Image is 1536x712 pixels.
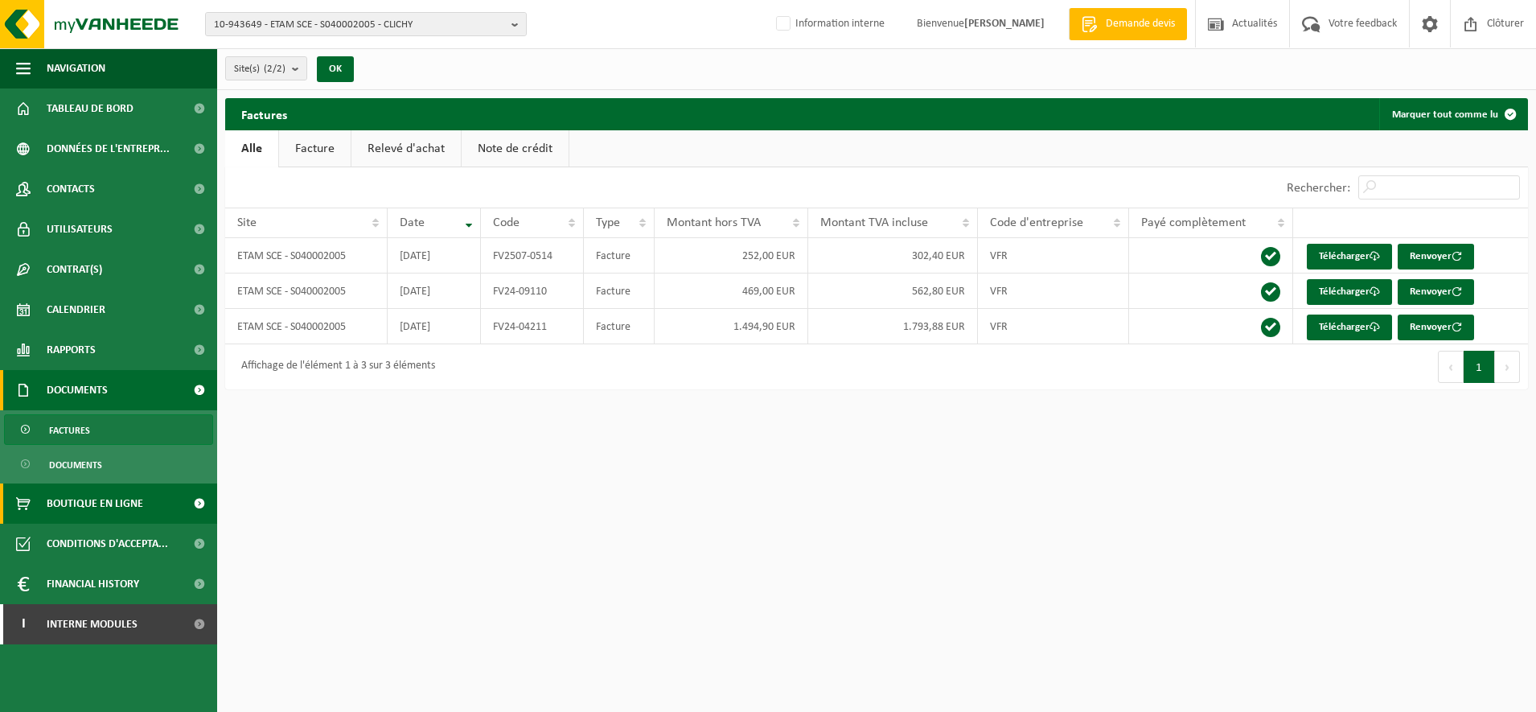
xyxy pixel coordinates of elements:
[225,98,303,130] h2: Factures
[1464,351,1495,383] button: 1
[808,238,978,274] td: 302,40 EUR
[596,216,620,229] span: Type
[990,216,1083,229] span: Code d'entreprise
[978,238,1129,274] td: VFR
[1398,315,1474,340] button: Renvoyer
[584,238,655,274] td: Facture
[978,274,1129,309] td: VFR
[49,450,102,480] span: Documents
[237,216,257,229] span: Site
[978,309,1129,344] td: VFR
[47,564,139,604] span: Financial History
[667,216,761,229] span: Montant hors TVA
[1379,98,1526,130] button: Marquer tout comme lu
[388,309,481,344] td: [DATE]
[655,309,808,344] td: 1.494,90 EUR
[1141,216,1246,229] span: Payé complètement
[1069,8,1187,40] a: Demande devis
[655,274,808,309] td: 469,00 EUR
[655,238,808,274] td: 252,00 EUR
[400,216,425,229] span: Date
[964,18,1045,30] strong: [PERSON_NAME]
[225,130,278,167] a: Alle
[49,415,90,446] span: Factures
[225,274,388,309] td: ETAM SCE - S040002005
[388,238,481,274] td: [DATE]
[481,238,584,274] td: FV2507-0514
[47,330,96,370] span: Rapports
[317,56,354,82] button: OK
[462,130,569,167] a: Note de crédit
[47,249,102,290] span: Contrat(s)
[1398,244,1474,270] button: Renvoyer
[225,56,307,80] button: Site(s)(2/2)
[1398,279,1474,305] button: Renvoyer
[773,12,885,36] label: Information interne
[481,309,584,344] td: FV24-04211
[388,274,481,309] td: [DATE]
[820,216,928,229] span: Montant TVA incluse
[1102,16,1179,32] span: Demande devis
[351,130,461,167] a: Relevé d'achat
[47,169,95,209] span: Contacts
[47,604,138,644] span: Interne modules
[1307,279,1392,305] a: Télécharger
[47,48,105,88] span: Navigation
[234,57,285,81] span: Site(s)
[808,274,978,309] td: 562,80 EUR
[47,129,170,169] span: Données de l'entrepr...
[808,309,978,344] td: 1.793,88 EUR
[4,449,213,479] a: Documents
[1307,315,1392,340] a: Télécharger
[264,64,285,74] count: (2/2)
[205,12,527,36] button: 10-943649 - ETAM SCE - S040002005 - CLICHY
[584,274,655,309] td: Facture
[16,604,31,644] span: I
[493,216,520,229] span: Code
[47,370,108,410] span: Documents
[47,88,133,129] span: Tableau de bord
[47,290,105,330] span: Calendrier
[47,209,113,249] span: Utilisateurs
[214,13,505,37] span: 10-943649 - ETAM SCE - S040002005 - CLICHY
[47,484,143,524] span: Boutique en ligne
[47,524,168,564] span: Conditions d'accepta...
[225,309,388,344] td: ETAM SCE - S040002005
[279,130,351,167] a: Facture
[584,309,655,344] td: Facture
[233,352,435,381] div: Affichage de l'élément 1 à 3 sur 3 éléments
[225,238,388,274] td: ETAM SCE - S040002005
[1438,351,1464,383] button: Previous
[1287,182,1350,195] label: Rechercher:
[481,274,584,309] td: FV24-09110
[1495,351,1520,383] button: Next
[4,414,213,445] a: Factures
[1307,244,1392,270] a: Télécharger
